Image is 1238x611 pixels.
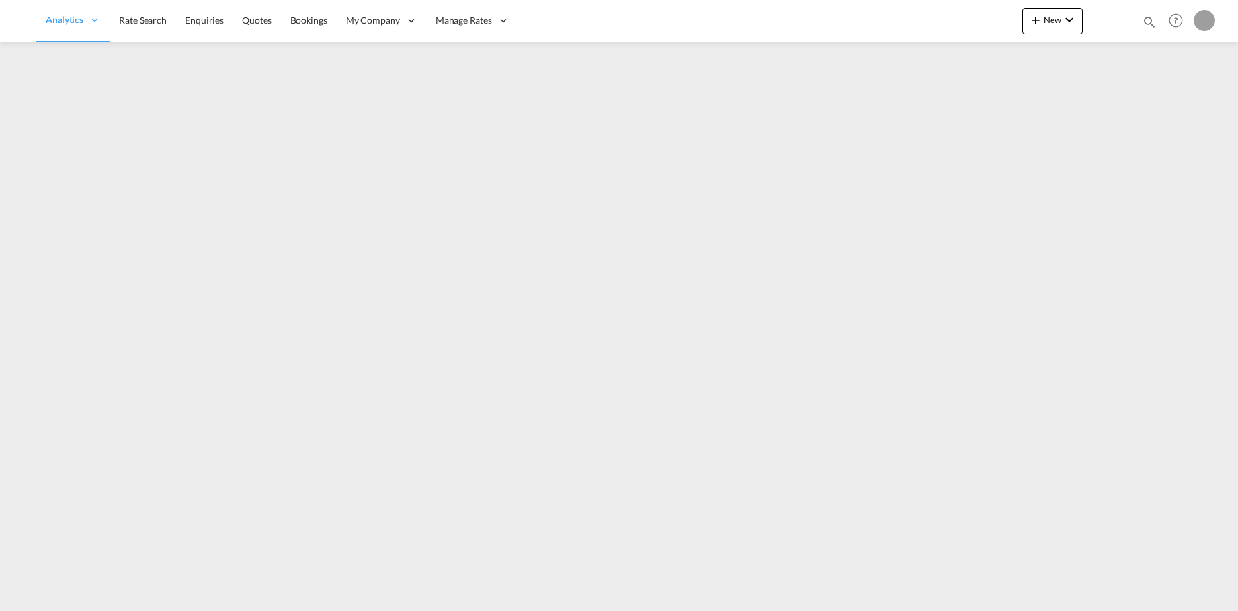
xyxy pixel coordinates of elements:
[1165,9,1194,33] div: Help
[46,13,83,26] span: Analytics
[242,15,271,26] span: Quotes
[119,15,167,26] span: Rate Search
[346,14,400,27] span: My Company
[1028,12,1044,28] md-icon: icon-plus 400-fg
[290,15,327,26] span: Bookings
[1022,8,1083,34] button: icon-plus 400-fgNewicon-chevron-down
[436,14,492,27] span: Manage Rates
[1165,9,1187,32] span: Help
[1142,15,1157,34] div: icon-magnify
[1061,12,1077,28] md-icon: icon-chevron-down
[1028,15,1077,25] span: New
[1142,15,1157,29] md-icon: icon-magnify
[185,15,224,26] span: Enquiries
